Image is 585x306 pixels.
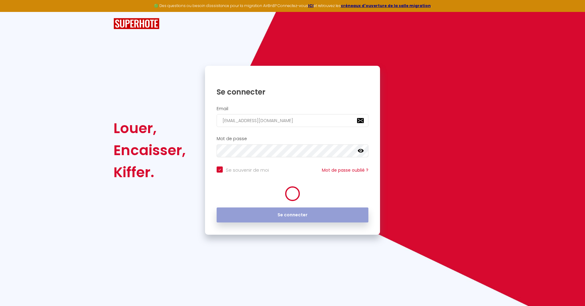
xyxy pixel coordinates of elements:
[114,161,186,183] div: Kiffer.
[308,3,314,8] a: ICI
[114,139,186,161] div: Encaisser,
[114,18,159,29] img: SuperHote logo
[217,136,368,141] h2: Mot de passe
[5,2,23,21] button: Ouvrir le widget de chat LiveChat
[341,3,431,8] a: créneaux d'ouverture de la salle migration
[217,106,368,111] h2: Email
[322,167,368,173] a: Mot de passe oublié ?
[114,117,186,139] div: Louer,
[217,207,368,223] button: Se connecter
[217,114,368,127] input: Ton Email
[217,87,368,97] h1: Se connecter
